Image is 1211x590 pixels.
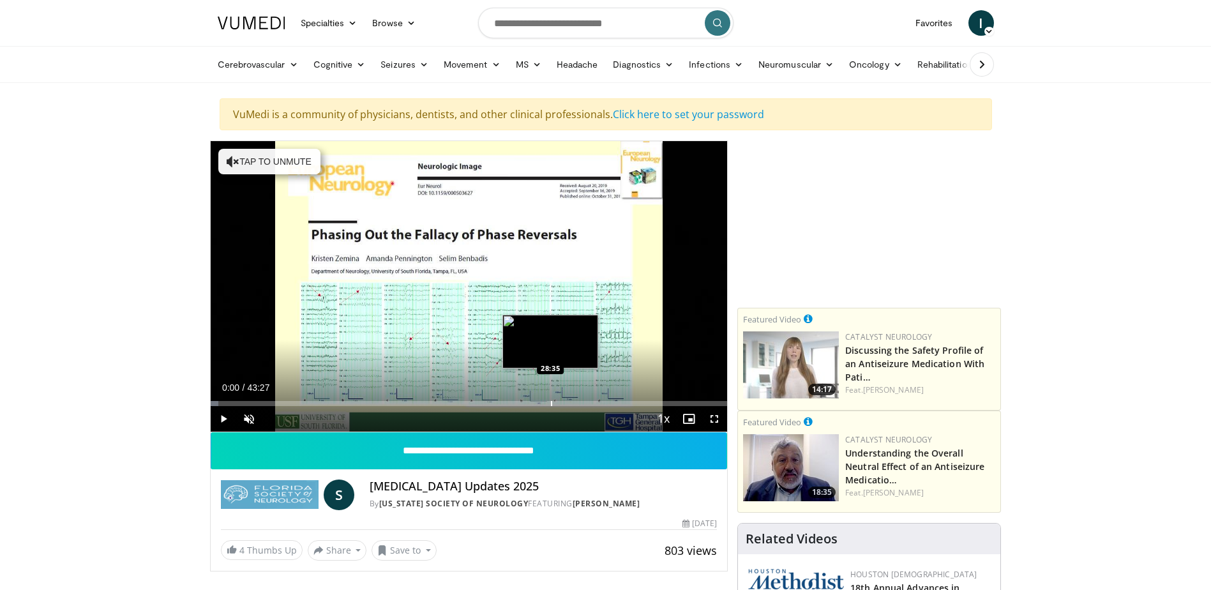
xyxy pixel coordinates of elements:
a: Seizures [373,52,436,77]
img: Florida Society of Neurology [221,480,319,510]
button: Save to [372,540,437,561]
a: I [968,10,994,36]
a: 4 Thumbs Up [221,540,303,560]
div: VuMedi is a community of physicians, dentists, and other clinical professionals. [220,98,992,130]
button: Unmute [236,406,262,432]
button: Play [211,406,236,432]
a: S [324,480,354,510]
a: [PERSON_NAME] [863,487,924,498]
a: Cognitive [306,52,373,77]
a: MS [508,52,549,77]
div: By FEATURING [370,498,717,510]
div: Feat. [845,384,995,396]
button: Share [308,540,367,561]
img: image.jpeg [502,315,598,368]
a: Browse [365,10,423,36]
a: Favorites [908,10,961,36]
a: Houston [DEMOGRAPHIC_DATA] [850,569,977,580]
a: Specialties [293,10,365,36]
span: 18:35 [808,487,836,498]
span: 43:27 [247,382,269,393]
video-js: Video Player [211,141,728,432]
a: Cerebrovascular [210,52,306,77]
a: Headache [549,52,606,77]
button: Playback Rate [651,406,676,432]
h4: Related Videos [746,531,838,547]
a: Catalyst Neurology [845,331,932,342]
span: 0:00 [222,382,239,393]
input: Search topics, interventions [478,8,733,38]
a: Catalyst Neurology [845,434,932,445]
span: / [243,382,245,393]
button: Fullscreen [702,406,727,432]
iframe: Advertisement [774,140,965,300]
span: 4 [239,544,244,556]
a: 18:35 [743,434,839,501]
a: [PERSON_NAME] [863,384,924,395]
a: Infections [681,52,751,77]
span: 14:17 [808,384,836,395]
button: Enable picture-in-picture mode [676,406,702,432]
img: VuMedi Logo [218,17,285,29]
a: [PERSON_NAME] [573,498,640,509]
span: 803 views [665,543,717,558]
div: [DATE] [682,518,717,529]
a: Movement [436,52,508,77]
button: Tap to unmute [218,149,320,174]
a: Understanding the Overall Neutral Effect of an Antiseizure Medicatio… [845,447,984,486]
a: Click here to set your password [613,107,764,121]
small: Featured Video [743,314,801,325]
a: Diagnostics [605,52,681,77]
a: Oncology [841,52,910,77]
a: Rehabilitation [910,52,980,77]
img: c23d0a25-a0b6-49e6-ba12-869cdc8b250a.png.150x105_q85_crop-smart_upscale.jpg [743,331,839,398]
a: 14:17 [743,331,839,398]
a: Discussing the Safety Profile of an Antiseizure Medication With Pati… [845,344,984,383]
a: Neuromuscular [751,52,841,77]
small: Featured Video [743,416,801,428]
a: [US_STATE] Society of Neurology [379,498,529,509]
h4: [MEDICAL_DATA] Updates 2025 [370,480,717,494]
div: Progress Bar [211,401,728,406]
img: 01bfc13d-03a0-4cb7-bbaa-2eb0a1ecb046.png.150x105_q85_crop-smart_upscale.jpg [743,434,839,501]
div: Feat. [845,487,995,499]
